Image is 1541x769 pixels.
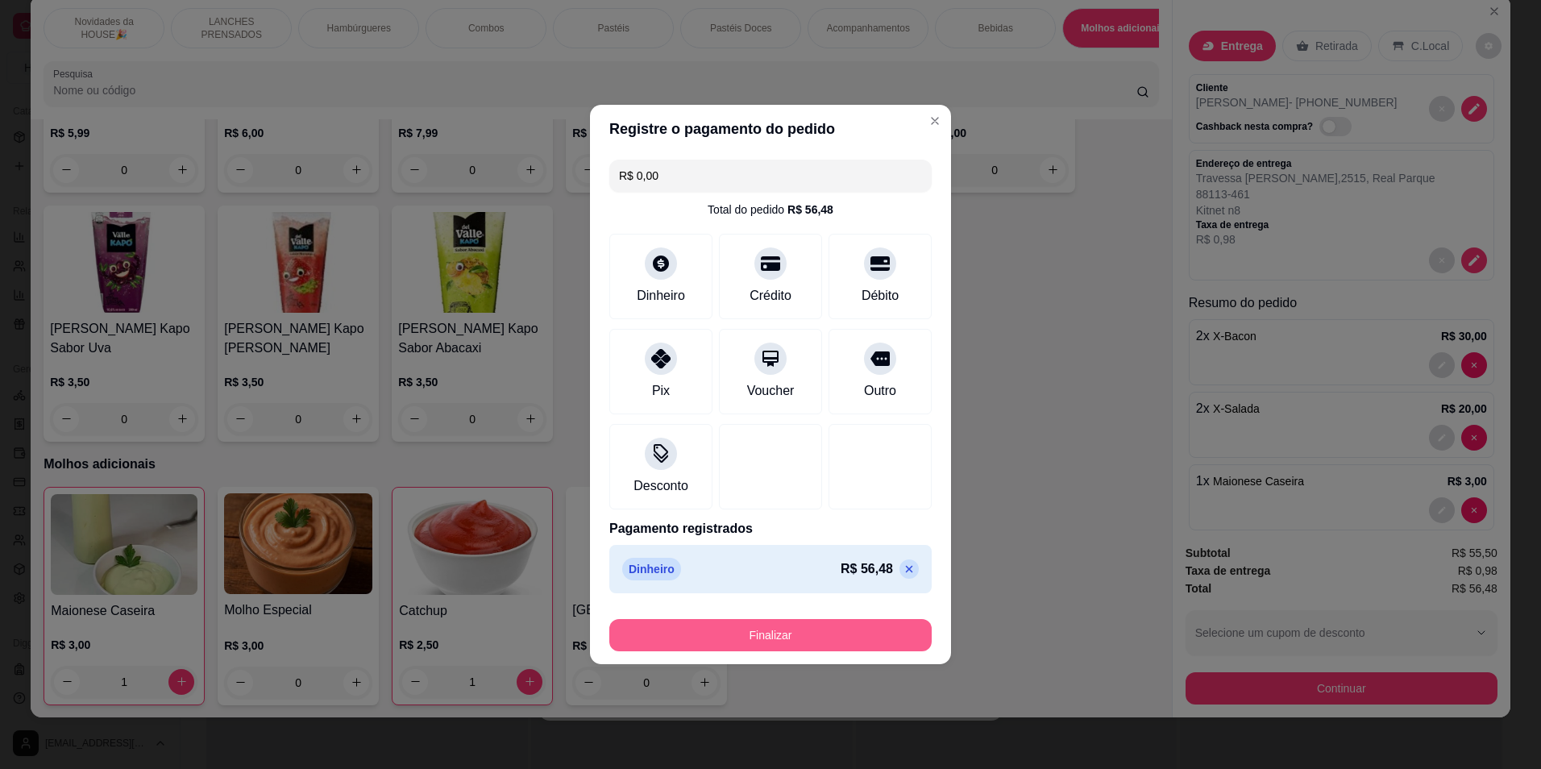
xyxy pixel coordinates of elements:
[590,105,951,153] header: Registre o pagamento do pedido
[922,108,948,134] button: Close
[787,202,833,218] div: R$ 56,48
[841,559,893,579] p: R$ 56,48
[652,381,670,401] div: Pix
[609,519,932,538] p: Pagamento registrados
[637,286,685,306] div: Dinheiro
[633,476,688,496] div: Desconto
[747,381,795,401] div: Voucher
[622,558,681,580] p: Dinheiro
[619,160,922,192] input: Ex.: hambúrguer de cordeiro
[708,202,833,218] div: Total do pedido
[609,619,932,651] button: Finalizar
[864,381,896,401] div: Outro
[750,286,791,306] div: Crédito
[862,286,899,306] div: Débito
